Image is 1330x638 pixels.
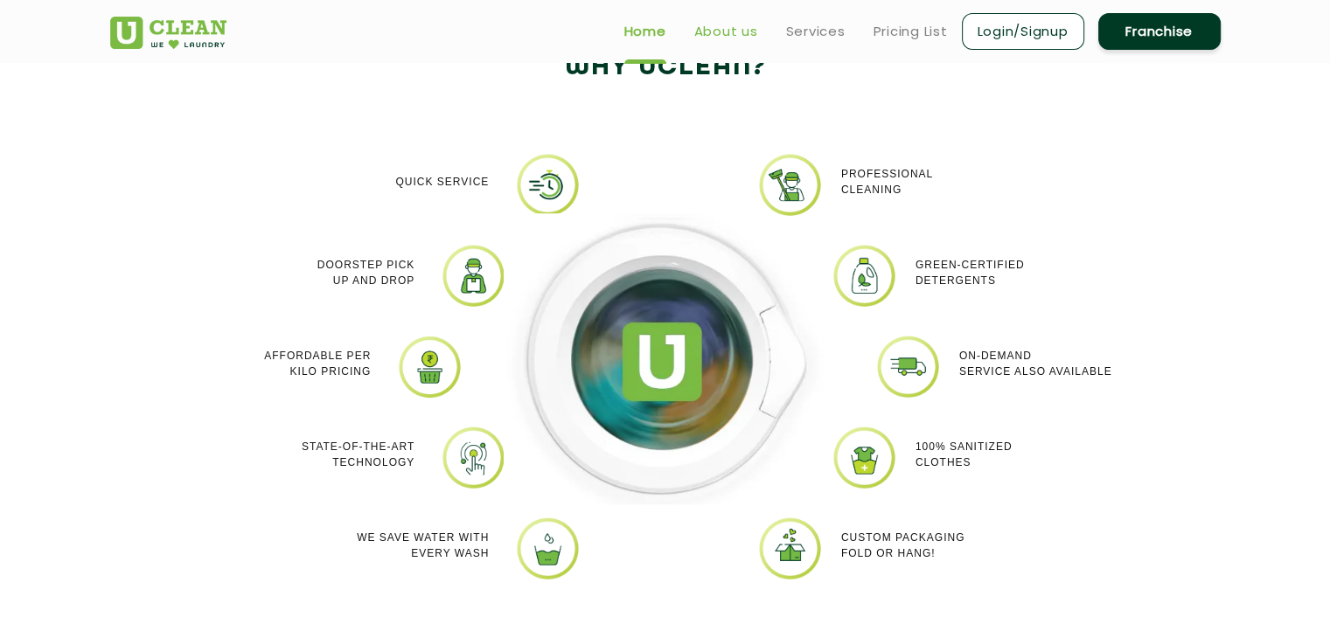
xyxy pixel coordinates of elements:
p: Green-Certified Detergents [916,257,1025,288]
p: Doorstep Pick up and Drop [317,257,414,288]
p: Affordable per kilo pricing [264,348,371,379]
img: Uclean laundry [832,425,897,490]
a: Login/Signup [962,13,1084,50]
p: On-demand service also available [959,348,1112,379]
p: 100% Sanitized Clothes [916,439,1013,470]
img: laundry pick and drop services [397,334,463,399]
p: We Save Water with every wash [357,530,489,561]
img: Laundry [875,334,941,399]
a: About us [694,21,758,42]
p: State-of-the-art Technology [302,439,414,470]
a: Pricing List [874,21,948,42]
a: Franchise [1098,13,1221,50]
img: Dry cleaners near me [504,213,827,504]
img: Online dry cleaning services [441,243,506,309]
img: PROFESSIONAL_CLEANING_11zon.webp [757,152,823,218]
a: Services [786,21,846,42]
img: uclean dry cleaner [757,516,823,581]
h2: Why Uclean? [110,47,1221,89]
p: Professional cleaning [841,166,933,198]
p: Custom packaging Fold or Hang! [841,530,965,561]
img: Laundry shop near me [441,425,506,490]
img: laundry near me [832,243,897,309]
p: Quick Service [395,174,489,190]
img: UClean Laundry and Dry Cleaning [110,17,226,49]
a: Home [624,21,666,42]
